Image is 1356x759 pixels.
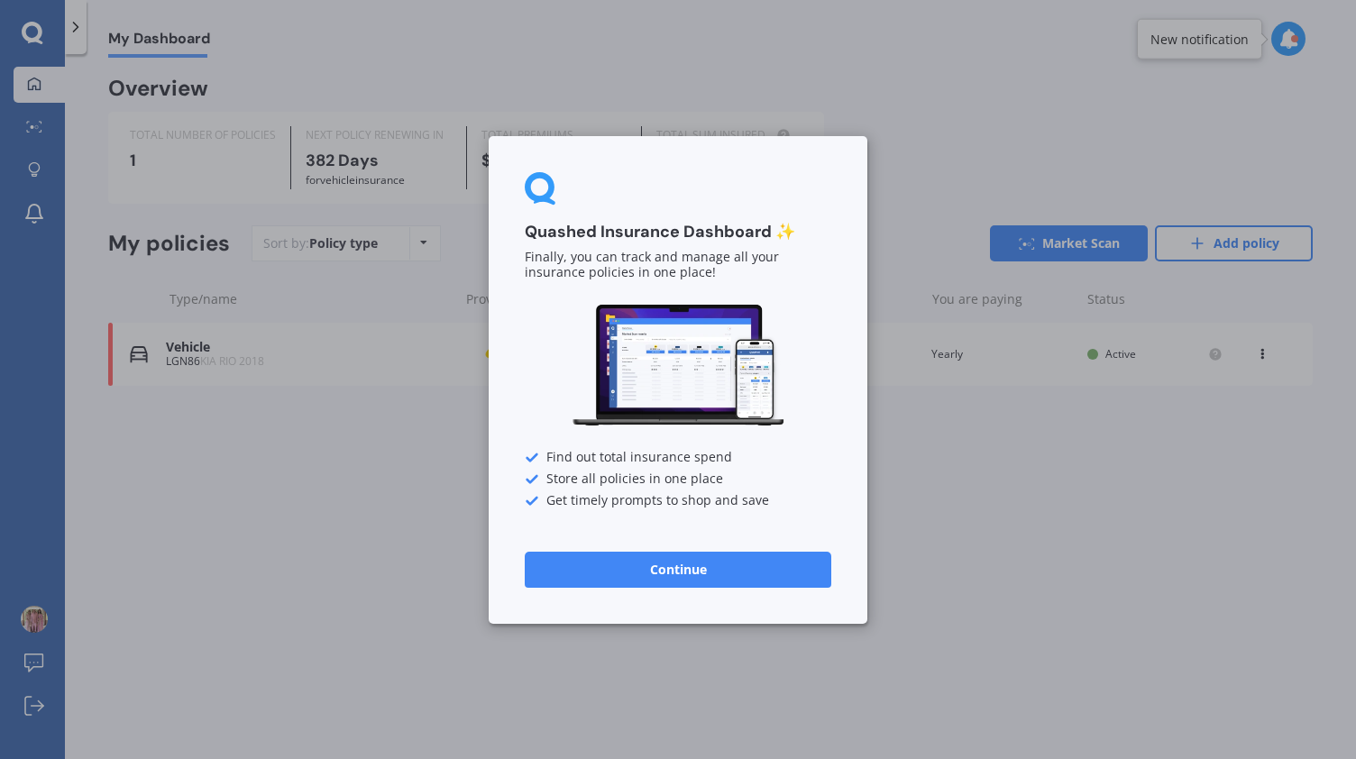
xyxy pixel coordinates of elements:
img: Dashboard [570,302,786,429]
p: Finally, you can track and manage all your insurance policies in one place! [525,250,831,280]
div: Get timely prompts to shop and save [525,493,831,508]
div: Store all policies in one place [525,471,831,486]
button: Continue [525,551,831,587]
div: Find out total insurance spend [525,450,831,464]
h3: Quashed Insurance Dashboard ✨ [525,222,831,242]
